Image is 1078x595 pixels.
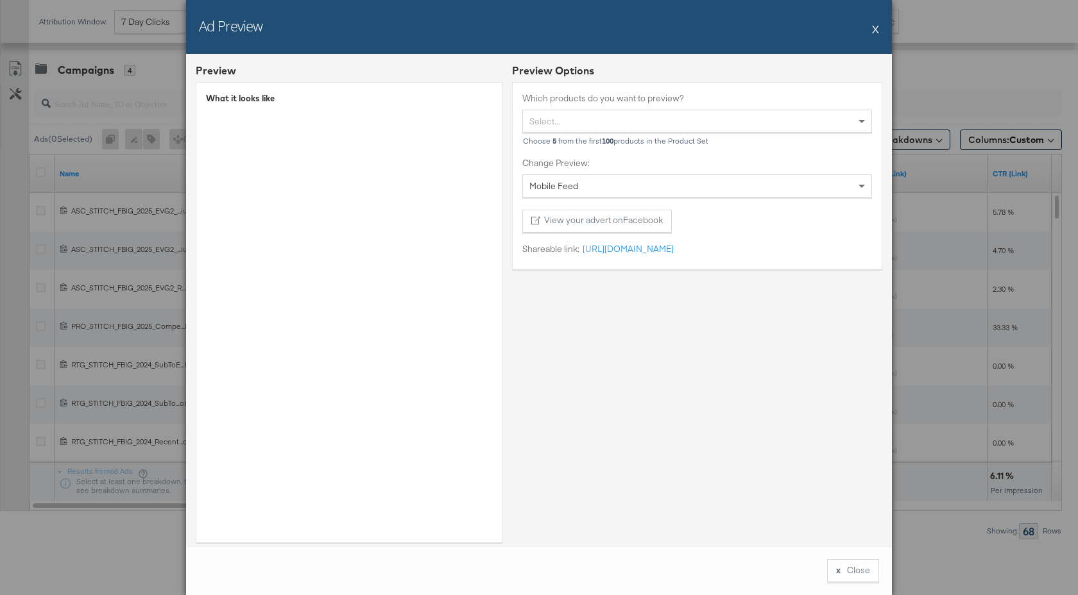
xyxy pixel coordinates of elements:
[206,92,492,105] div: What it looks like
[522,137,872,146] div: Choose from the first products in the Product Set
[552,136,556,146] b: 5
[522,243,579,255] label: Shareable link:
[199,16,262,35] h2: Ad Preview
[872,16,879,42] button: X
[522,157,872,169] label: Change Preview:
[836,564,841,576] div: x
[579,243,674,255] a: [URL][DOMAIN_NAME]
[522,92,872,105] label: Which products do you want to preview?
[602,136,613,146] b: 100
[196,63,236,78] div: Preview
[827,559,879,582] button: xClose
[529,180,578,192] span: Mobile Feed
[523,110,871,132] div: Select...
[522,210,672,233] button: View your advert onFacebook
[512,63,882,78] div: Preview Options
